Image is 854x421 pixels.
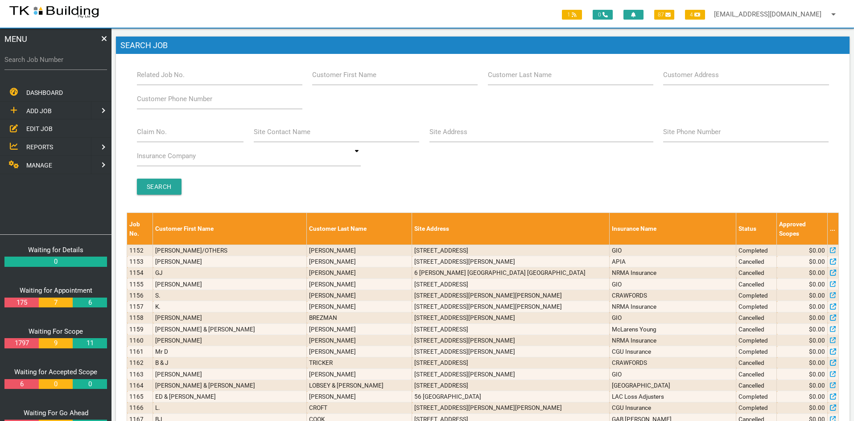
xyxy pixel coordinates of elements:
[153,323,307,335] td: [PERSON_NAME] & [PERSON_NAME]
[610,312,736,323] td: GIO
[777,213,828,245] th: Approved Scopes
[429,127,467,137] label: Site Address
[809,392,825,401] span: $0.00
[153,335,307,346] td: [PERSON_NAME]
[153,346,307,357] td: Mr D
[663,70,719,80] label: Customer Address
[307,380,412,391] td: LOBSEY & [PERSON_NAME]
[412,312,610,323] td: [STREET_ADDRESS][PERSON_NAME]
[26,107,52,114] span: ADD JOB
[4,298,38,308] a: 175
[562,10,582,20] span: 1
[153,380,307,391] td: [PERSON_NAME] & [PERSON_NAME]
[654,10,674,20] span: 87
[809,313,825,322] span: $0.00
[610,267,736,278] td: NRMA Insurance
[4,257,107,267] a: 0
[736,346,777,357] td: Completed
[412,256,610,267] td: [STREET_ADDRESS][PERSON_NAME]
[736,301,777,312] td: Completed
[736,245,777,256] td: Completed
[610,278,736,290] td: GIO
[610,245,736,256] td: GIO
[736,335,777,346] td: Completed
[610,256,736,267] td: APIA
[26,143,53,151] span: REPORTS
[412,391,610,402] td: 56 [GEOGRAPHIC_DATA]
[4,338,38,348] a: 1797
[610,346,736,357] td: CGU Insurance
[610,402,736,413] td: CGU Insurance
[153,391,307,402] td: ED & [PERSON_NAME]
[153,245,307,256] td: [PERSON_NAME]/OTHERS
[14,368,97,376] a: Waiting for Accepted Scope
[73,379,107,389] a: 0
[809,257,825,266] span: $0.00
[127,391,153,402] td: 1165
[307,402,412,413] td: CROFT
[412,290,610,301] td: [STREET_ADDRESS][PERSON_NAME][PERSON_NAME]
[809,280,825,289] span: $0.00
[412,357,610,368] td: [STREET_ADDRESS]
[809,403,825,412] span: $0.00
[153,290,307,301] td: S.
[307,290,412,301] td: [PERSON_NAME]
[127,402,153,413] td: 1166
[412,301,610,312] td: [STREET_ADDRESS][PERSON_NAME][PERSON_NAME]
[593,10,613,20] span: 0
[26,125,53,132] span: EDIT JOB
[137,70,185,80] label: Related Job No.
[685,10,705,20] span: 4
[610,290,736,301] td: CRAWFORDS
[736,380,777,391] td: Cancelled
[736,391,777,402] td: Completed
[412,245,610,256] td: [STREET_ADDRESS]
[26,89,63,96] span: DASHBOARD
[153,368,307,380] td: [PERSON_NAME]
[412,323,610,335] td: [STREET_ADDRESS]
[663,127,721,137] label: Site Phone Number
[39,338,73,348] a: 9
[307,278,412,290] td: [PERSON_NAME]
[307,391,412,402] td: [PERSON_NAME]
[73,338,107,348] a: 11
[312,70,376,80] label: Customer First Name
[610,335,736,346] td: NRMA Insurance
[127,213,153,245] th: Job No.
[610,357,736,368] td: CRAWFORDS
[127,335,153,346] td: 1160
[412,335,610,346] td: [STREET_ADDRESS][PERSON_NAME]
[809,246,825,255] span: $0.00
[127,357,153,368] td: 1162
[809,358,825,367] span: $0.00
[809,370,825,379] span: $0.00
[736,290,777,301] td: Completed
[307,323,412,335] td: [PERSON_NAME]
[26,162,52,169] span: MANAGE
[307,245,412,256] td: [PERSON_NAME]
[736,357,777,368] td: Cancelled
[137,127,167,137] label: Claim No.
[116,37,850,54] h1: Search Job
[736,312,777,323] td: Cancelled
[736,267,777,278] td: Cancelled
[307,357,412,368] td: TRICKER
[307,213,412,245] th: Customer Last Name
[736,213,777,245] th: Status
[809,291,825,300] span: $0.00
[24,409,88,417] a: Waiting For Go Ahead
[153,278,307,290] td: [PERSON_NAME]
[137,179,182,195] input: Search
[412,346,610,357] td: [STREET_ADDRESS][PERSON_NAME]
[307,368,412,380] td: [PERSON_NAME]
[809,347,825,356] span: $0.00
[412,402,610,413] td: [STREET_ADDRESS][PERSON_NAME][PERSON_NAME]
[307,256,412,267] td: [PERSON_NAME]
[127,245,153,256] td: 1152
[412,278,610,290] td: [STREET_ADDRESS]
[254,127,310,137] label: Site Contact Name
[153,256,307,267] td: [PERSON_NAME]
[127,380,153,391] td: 1164
[736,368,777,380] td: Cancelled
[809,302,825,311] span: $0.00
